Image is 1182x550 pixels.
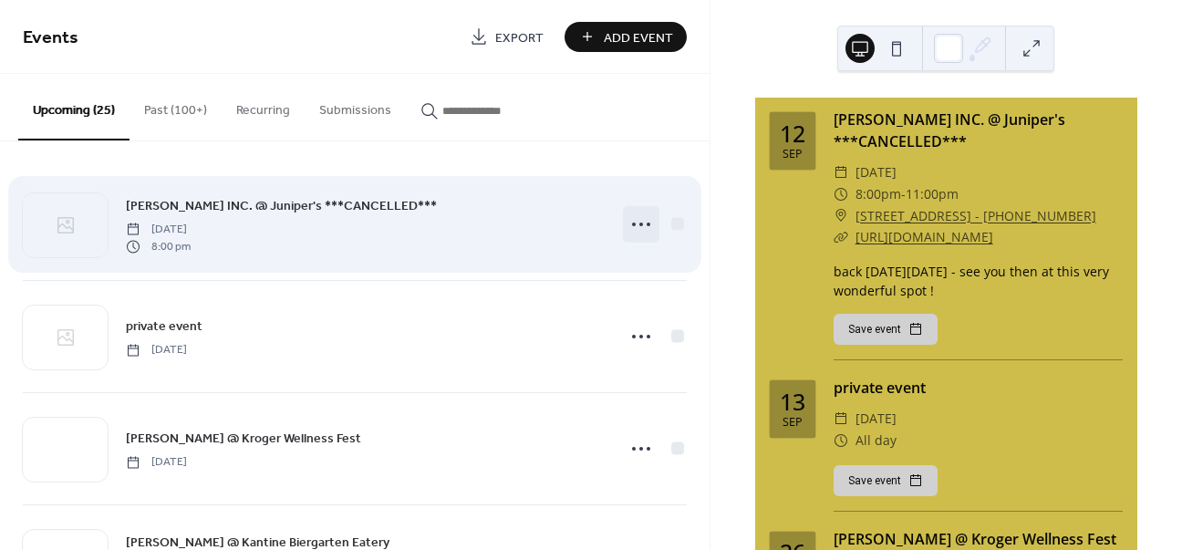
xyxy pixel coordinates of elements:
div: back [DATE][DATE] - see you then at this very wonderful spot ! [834,262,1123,300]
span: Add Event [604,28,673,47]
a: [PERSON_NAME] INC. @ Juniper's ***CANCELLED*** [126,195,437,216]
span: 8:00pm [855,183,901,205]
span: [DATE] [126,342,187,358]
span: Export [495,28,544,47]
span: private event [126,317,202,337]
span: Events [23,20,78,56]
span: [PERSON_NAME] INC. @ Juniper's ***CANCELLED*** [126,197,437,216]
div: 13 [780,390,805,413]
span: All day [855,430,897,451]
button: Save event [834,465,938,496]
span: [DATE] [126,454,187,471]
a: [URL][DOMAIN_NAME] [855,228,993,245]
button: Add Event [565,22,687,52]
button: Save event [834,314,938,345]
div: 12 [780,122,805,145]
a: [PERSON_NAME] INC. @ Juniper's ***CANCELLED*** [834,109,1065,151]
span: 11:00pm [906,183,959,205]
span: [PERSON_NAME] @ Kroger Wellness Fest [126,430,361,449]
button: Upcoming (25) [18,74,130,140]
button: Submissions [305,74,406,139]
a: private event [126,316,202,337]
span: [DATE] [126,222,191,238]
div: Sep [783,149,803,161]
div: ​ [834,183,848,205]
div: Sep [783,417,803,429]
button: Recurring [222,74,305,139]
div: ​ [834,161,848,183]
span: - [901,183,906,205]
div: ​ [834,430,848,451]
div: ​ [834,226,848,248]
a: Export [456,22,557,52]
div: private event [834,377,1123,399]
div: ​ [834,205,848,227]
span: [DATE] [855,161,897,183]
span: 8:00 pm [126,238,191,254]
a: [PERSON_NAME] @ Kroger Wellness Fest [126,428,361,449]
a: [STREET_ADDRESS] - [PHONE_NUMBER] [855,205,1096,227]
a: [PERSON_NAME] @ Kroger Wellness Fest [834,529,1116,549]
div: ​ [834,408,848,430]
button: Past (100+) [130,74,222,139]
span: [DATE] [855,408,897,430]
